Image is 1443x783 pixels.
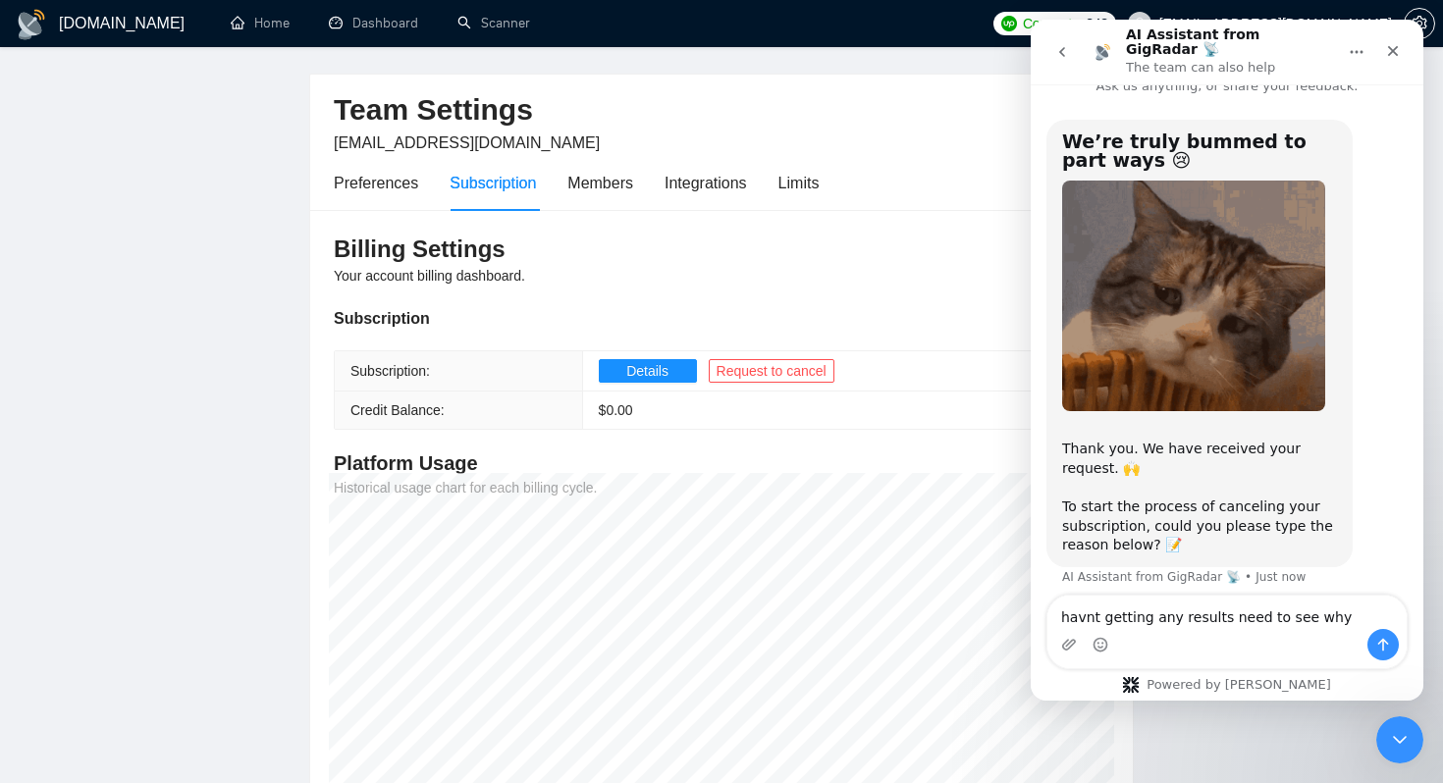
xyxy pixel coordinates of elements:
span: Credit Balance: [350,402,445,418]
div: Subscription [334,306,1109,331]
span: Request to cancel [717,360,827,382]
div: Limits [778,171,820,195]
iframe: Intercom live chat [1031,20,1423,701]
a: dashboardDashboard [329,15,418,31]
span: 343 [1086,13,1107,34]
button: Request to cancel [709,359,834,383]
div: Integrations [665,171,747,195]
span: Connects: [1023,13,1082,34]
span: Details [626,360,668,382]
button: setting [1404,8,1435,39]
h4: Platform Usage [334,449,1109,477]
img: logo [16,9,47,40]
div: Preferences [334,171,418,195]
h2: Team Settings [334,90,1109,130]
span: Your account billing dashboard. [334,268,525,284]
img: upwork-logo.png [1001,16,1017,31]
button: Details [599,359,697,383]
div: Members [567,171,633,195]
span: setting [1405,16,1434,31]
a: searchScanner [457,15,530,31]
iframe: Intercom live chat [1376,716,1423,763]
h3: Billing Settings [334,234,1109,265]
a: setting [1404,16,1435,31]
div: Subscription [450,171,536,195]
span: $ 0.00 [599,402,633,418]
span: user [1133,17,1147,30]
a: homeHome [231,15,290,31]
span: Subscription: [350,363,430,379]
span: [EMAIL_ADDRESS][DOMAIN_NAME] [334,134,600,151]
